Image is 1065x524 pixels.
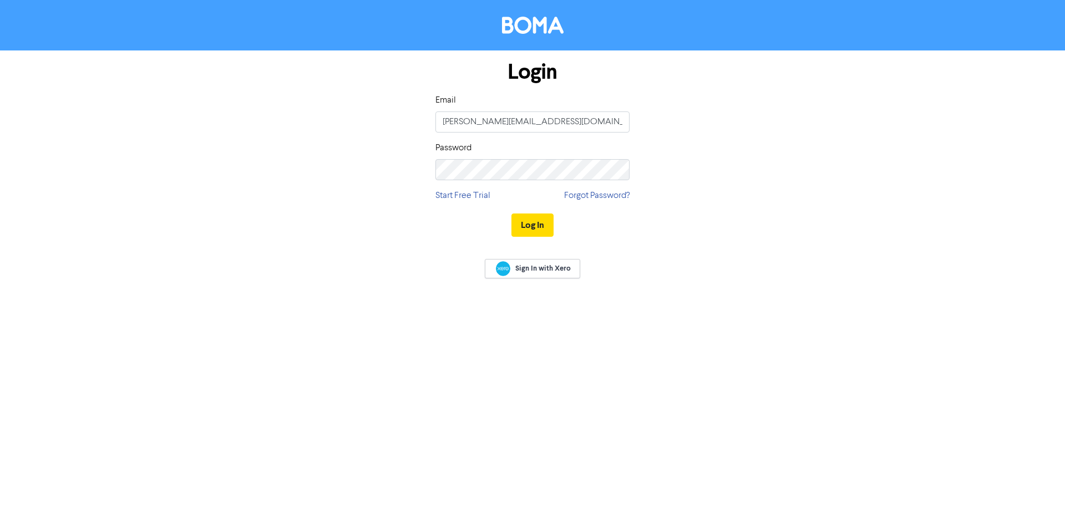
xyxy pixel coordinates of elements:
[511,213,554,237] button: Log In
[435,94,456,107] label: Email
[435,141,471,155] label: Password
[435,189,490,202] a: Start Free Trial
[515,263,571,273] span: Sign In with Xero
[496,261,510,276] img: Xero logo
[564,189,630,202] a: Forgot Password?
[485,259,580,278] a: Sign In with Xero
[435,59,630,85] h1: Login
[502,17,564,34] img: BOMA Logo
